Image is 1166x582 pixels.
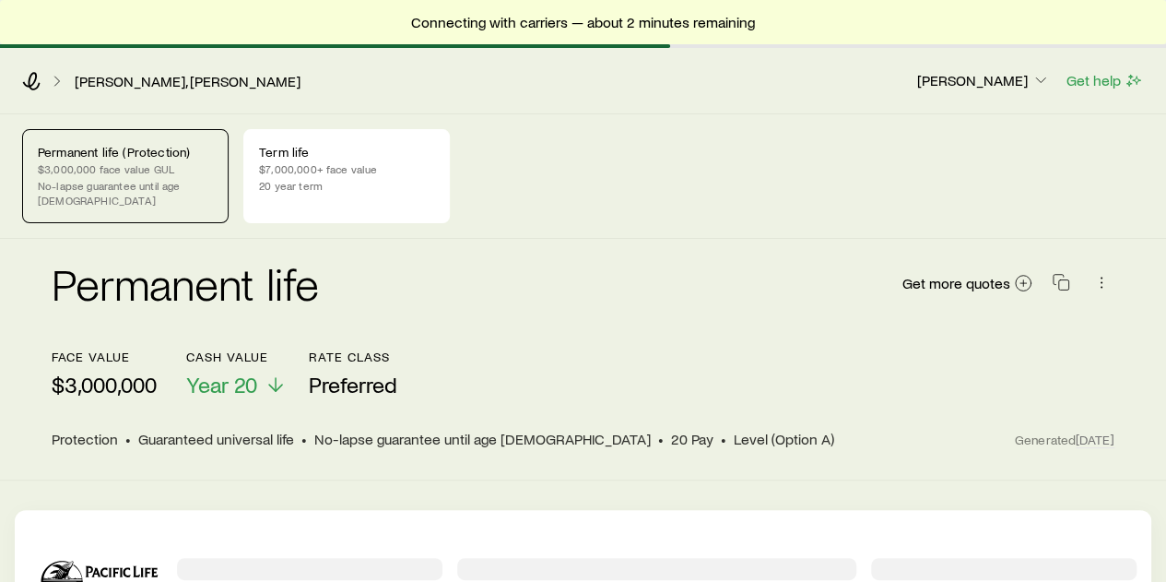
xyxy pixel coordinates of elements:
[22,129,229,223] a: Permanent life (Protection)$3,000,000 face value GULNo-lapse guarantee until age [DEMOGRAPHIC_DATA]
[721,430,726,448] span: •
[1066,70,1144,91] button: Get help
[917,71,1050,89] p: [PERSON_NAME]
[734,430,834,448] span: Level (Option A)
[38,161,213,176] p: $3,000,000 face value GUL
[314,430,651,448] span: No-lapse guarantee until age [DEMOGRAPHIC_DATA]
[259,178,434,193] p: 20 year term
[186,350,287,364] p: Cash Value
[901,273,1033,294] a: Get more quotes
[52,430,118,448] span: Protection
[186,372,257,398] span: Year 20
[52,261,319,305] h2: Permanent life
[186,350,287,398] button: Cash ValueYear 20
[916,70,1051,92] button: [PERSON_NAME]
[38,145,213,160] p: Permanent life (Protection)
[259,161,434,176] p: $7,000,000+ face value
[1015,432,1114,448] span: Generated
[309,372,397,398] span: Preferred
[38,178,213,208] p: No-lapse guarantee until age [DEMOGRAPHIC_DATA]
[243,129,450,223] a: Term life$7,000,000+ face value20 year term
[309,350,397,364] p: Rate Class
[52,372,157,398] p: $3,000,000
[411,13,755,31] span: Connecting with carriers — about 2 minutes remaining
[259,145,434,160] p: Term life
[1076,432,1114,448] span: [DATE]
[125,430,131,448] span: •
[52,350,157,364] p: face value
[301,430,307,448] span: •
[671,430,713,448] span: 20 Pay
[902,276,1010,291] span: Get more quotes
[138,430,294,448] span: Guaranteed universal life
[74,73,301,90] a: [PERSON_NAME], [PERSON_NAME]
[658,430,664,448] span: •
[309,350,397,398] button: Rate ClassPreferred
